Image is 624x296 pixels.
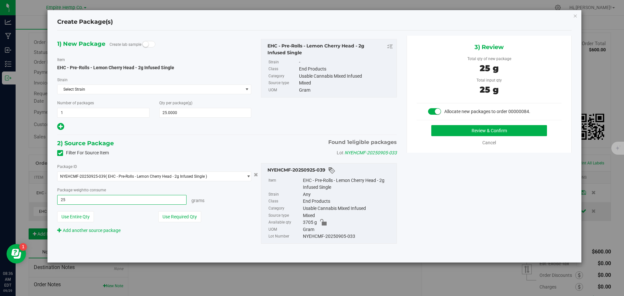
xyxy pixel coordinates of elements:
[474,42,504,52] span: 3) Review
[303,177,393,191] div: EHC - Pre-Rolls - Lemon Cherry Head - 2g Infused Single
[158,211,201,222] button: Use Required Qty
[57,149,109,156] label: Filter For Source Item
[243,85,251,94] span: select
[58,85,243,94] span: Select Strain
[344,150,397,155] span: NYEHCMF-20250905-033
[268,226,302,233] label: UOM
[467,57,511,61] span: Total qty of new package
[267,43,393,56] div: EHC - Pre-Rolls - Lemon Cherry Head - 2g Infused Single
[268,212,302,219] label: Source type
[252,170,260,179] button: Cancel button
[57,65,174,70] span: EHC - Pre-Rolls - Lemon Cherry Head - 2g Infused Single
[57,39,105,49] span: 1) New Package
[160,108,251,117] input: 25.0000
[299,59,393,66] div: -
[57,125,64,130] span: Add new output
[106,174,207,179] span: ( EHC - Pre-Rolls - Lemon Cherry Head - 2g Infused Single )
[299,66,393,73] div: End Products
[476,78,502,83] span: Total input qty
[268,80,298,87] label: Source type
[268,177,302,191] label: Item
[57,188,106,192] span: Package to consume
[6,244,26,264] iframe: Resource center
[57,57,65,63] label: Item
[268,191,302,198] label: Strain
[444,109,530,114] span: Allocate new packages to order 00000084.
[480,84,499,95] span: 25 g
[268,87,298,94] label: UOM
[480,63,499,73] span: 25 g
[303,219,317,226] span: 3705 g
[191,198,204,203] span: Grams
[268,205,302,212] label: Category
[328,138,397,146] span: Found eligible packages
[57,138,114,148] span: 2) Source Package
[303,191,393,198] div: Any
[299,73,393,80] div: Usable Cannabis Mixed Infused
[347,139,349,145] span: 1
[268,219,302,226] label: Available qty
[110,40,141,49] label: Create lab sample
[303,226,393,233] div: Gram
[303,198,393,205] div: End Products
[268,73,298,80] label: Category
[268,198,302,205] label: Class
[57,211,94,222] button: Use Entire Qty
[57,164,77,169] span: Package ID
[57,77,68,83] label: Strain
[337,150,344,155] span: Lot
[57,18,113,26] h4: Create Package(s)
[268,233,302,240] label: Lot Number
[73,188,85,192] span: weight
[267,167,393,174] div: NYEHCMF-20250925-039
[268,59,298,66] label: Strain
[188,101,192,105] span: (g)
[299,80,393,87] div: Mixed
[299,87,393,94] div: Gram
[243,172,251,181] span: select
[431,125,547,136] button: Review & Confirm
[303,212,393,219] div: Mixed
[19,243,27,251] iframe: Resource center unread badge
[60,174,106,179] span: NYEHCMF-20250925-039
[303,233,393,240] div: NYEHCMF-20250905-033
[268,66,298,73] label: Class
[57,228,121,233] a: Add another source package
[482,140,496,145] a: Cancel
[159,101,192,105] span: Qty per package
[57,101,94,105] span: Number of packages
[303,205,393,212] div: Usable Cannabis Mixed Infused
[58,108,149,117] input: 1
